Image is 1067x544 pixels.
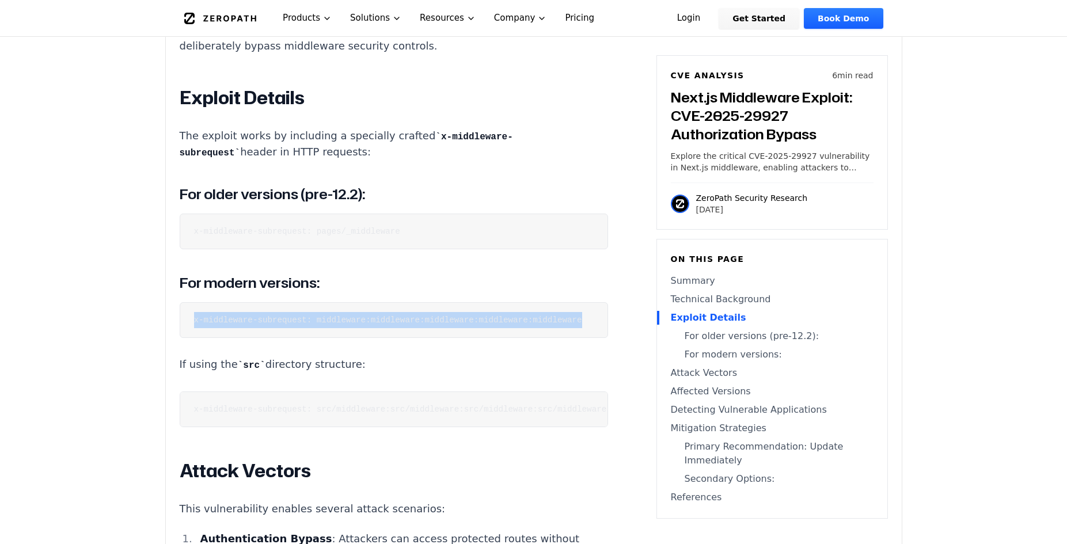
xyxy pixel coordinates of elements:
a: Technical Background [671,292,874,306]
a: Login [663,8,715,29]
a: Affected Versions [671,385,874,398]
p: The exploit works by including a specially crafted header in HTTP requests: [180,128,608,161]
code: x-middleware-subrequest: src/middleware:src/middleware:src/middleware:src/middleware:src/middleware [194,405,681,414]
p: If using the directory structure: [180,356,608,373]
a: References [671,490,874,504]
code: src [238,360,265,371]
code: x-middleware-subrequest: middleware:middleware:middleware:middleware:middleware [194,315,582,325]
a: For older versions (pre-12.2): [671,329,874,343]
a: Summary [671,274,874,288]
a: For modern versions: [671,348,874,362]
h3: Next.js Middleware Exploit: CVE-2025-29927 Authorization Bypass [671,88,874,143]
a: Book Demo [804,8,883,29]
a: Detecting Vulnerable Applications [671,403,874,417]
code: x-middleware-subrequest: pages/_middleware [194,227,400,236]
p: [DATE] [696,204,808,215]
p: This vulnerability enables several attack scenarios: [180,501,608,517]
a: Primary Recommendation: Update Immediately [671,440,874,467]
a: Get Started [719,8,799,29]
h6: On this page [671,253,874,265]
img: ZeroPath Security Research [671,195,689,213]
h6: CVE Analysis [671,70,745,81]
p: 6 min read [832,70,873,81]
h2: Attack Vectors [180,459,608,482]
a: Attack Vectors [671,366,874,380]
h2: Exploit Details [180,86,608,109]
a: Exploit Details [671,311,874,325]
h3: For older versions (pre-12.2): [180,184,608,204]
a: Secondary Options: [671,472,874,486]
p: Explore the critical CVE-2025-29927 vulnerability in Next.js middleware, enabling attackers to by... [671,150,874,173]
a: Mitigation Strategies [671,421,874,435]
p: ZeroPath Security Research [696,192,808,204]
h3: For modern versions: [180,272,608,293]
